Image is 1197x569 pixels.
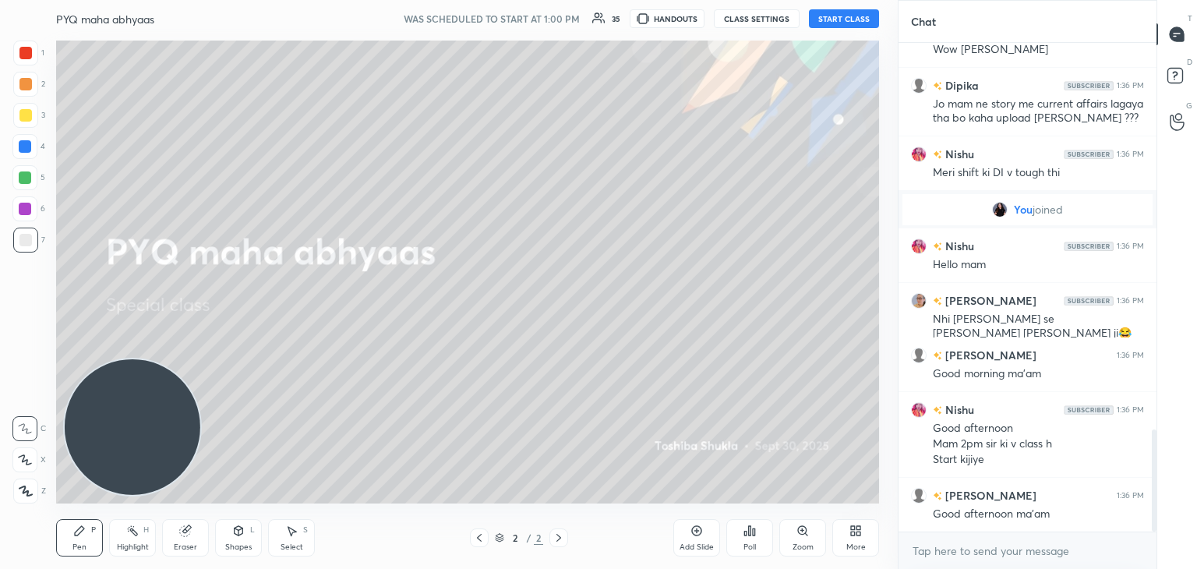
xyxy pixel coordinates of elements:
img: no-rating-badge.077c3623.svg [933,352,942,360]
div: 4 [12,134,45,159]
div: grid [899,43,1156,532]
img: d9de4fbaaa17429c86f557d043f2a4f1.jpg [911,293,927,309]
div: Mam 2pm sir ki v class h [933,436,1144,452]
h6: [PERSON_NAME] [942,292,1036,309]
div: S [303,526,308,534]
div: 1:36 PM [1117,81,1144,90]
div: 6 [12,196,45,221]
div: Jo mam ne story me current affairs lagaya tha bo kaha upload [PERSON_NAME] ??? [933,97,1144,126]
div: / [526,533,531,542]
div: C [12,416,46,441]
img: default.png [911,78,927,94]
div: Z [13,479,46,504]
div: 1 [13,41,44,65]
div: 3 [13,103,45,128]
div: 2 [534,531,543,545]
div: Eraser [174,543,197,551]
div: 1:36 PM [1117,242,1144,251]
img: Yh7BfnbMxzoAAAAASUVORK5CYII= [1064,150,1114,159]
div: Good morning ma'am [933,366,1144,382]
div: Hello mam [933,257,1144,273]
img: no-rating-badge.077c3623.svg [933,406,942,415]
div: 35 [612,15,620,23]
img: no-rating-badge.077c3623.svg [933,150,942,159]
div: H [143,526,149,534]
div: P [91,526,96,534]
div: 1:36 PM [1117,491,1144,500]
div: Start kijiye [933,452,1144,468]
img: Yh7BfnbMxzoAAAAASUVORK5CYII= [1064,405,1114,415]
img: no-rating-badge.077c3623.svg [933,82,942,90]
div: X [12,447,46,472]
div: 1:36 PM [1117,150,1144,159]
div: Nhi [PERSON_NAME] se [PERSON_NAME] [PERSON_NAME] ji😂 [933,312,1144,341]
h6: [PERSON_NAME] [942,487,1036,504]
div: L [250,526,255,534]
img: Yh7BfnbMxzoAAAAASUVORK5CYII= [1064,81,1114,90]
img: Yh7BfnbMxzoAAAAASUVORK5CYII= [1064,242,1114,251]
div: 5 [12,165,45,190]
span: joined [1033,203,1063,216]
div: Zoom [793,543,814,551]
h6: Nishu [942,146,974,162]
div: Meri shift ki DI v tough thi [933,165,1144,181]
img: no-rating-badge.077c3623.svg [933,242,942,251]
h6: Nishu [942,401,974,418]
h5: WAS SCHEDULED TO START AT 1:00 PM [404,12,580,26]
p: G [1186,100,1192,111]
div: Good afternoon [933,421,1144,436]
img: no-rating-badge.077c3623.svg [933,492,942,500]
img: c4b42b3234e144eea503351f08f9c20e.jpg [911,239,927,254]
img: no-rating-badge.077c3623.svg [933,297,942,306]
div: 2 [13,72,45,97]
div: Pen [72,543,87,551]
div: Shapes [225,543,252,551]
div: 2 [507,533,523,542]
button: CLASS SETTINGS [714,9,800,28]
div: Wow [PERSON_NAME] [933,42,1144,58]
div: 1:36 PM [1117,405,1144,415]
img: c36fed8be6f1468bba8a81ad77bbaf31.jpg [992,202,1008,217]
div: More [846,543,866,551]
h4: PYQ maha abhyaas [56,12,154,27]
h6: Dipika [942,77,979,94]
img: default.png [911,488,927,504]
span: You [1014,203,1033,216]
div: Add Slide [680,543,714,551]
button: START CLASS [809,9,879,28]
p: T [1188,12,1192,24]
img: c4b42b3234e144eea503351f08f9c20e.jpg [911,147,927,162]
img: default.png [911,348,927,363]
p: D [1187,56,1192,68]
div: Highlight [117,543,149,551]
img: Yh7BfnbMxzoAAAAASUVORK5CYII= [1064,296,1114,306]
div: Good afternoon ma'am [933,507,1144,522]
div: Poll [743,543,756,551]
img: c4b42b3234e144eea503351f08f9c20e.jpg [911,402,927,418]
button: HANDOUTS [630,9,704,28]
div: 1:36 PM [1117,296,1144,306]
p: Chat [899,1,948,42]
h6: [PERSON_NAME] [942,347,1036,363]
div: Select [281,543,303,551]
div: 1:36 PM [1117,351,1144,360]
div: 7 [13,228,45,253]
h6: Nishu [942,238,974,254]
